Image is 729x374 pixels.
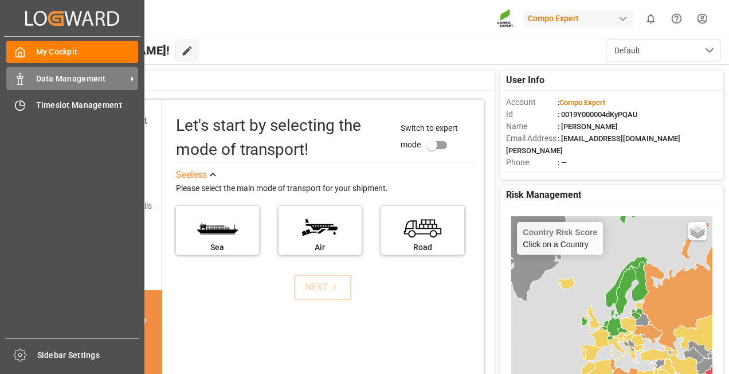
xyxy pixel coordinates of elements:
span: : [558,98,605,107]
span: : [PERSON_NAME] [558,122,618,131]
div: Road [387,241,458,254]
span: Name [506,120,558,133]
span: Phone [506,157,558,169]
div: Please select the main mode of transport for your shipment. [176,182,476,196]
div: Click on a Country [523,228,597,249]
span: Sidebar Settings [37,349,140,361]
span: : 0019Y000004dKyPQAU [558,110,638,119]
button: open menu [606,40,720,61]
h4: Country Risk Score [523,228,597,237]
span: Data Management [36,73,127,85]
span: Risk Management [506,188,581,202]
span: Email Address [506,133,558,145]
img: Screenshot%202023-09-29%20at%2010.02.21.png_1712312052.png [497,9,515,29]
a: Layers [688,222,707,240]
div: NEXT [305,280,340,294]
span: : — [558,158,567,167]
div: Add shipping details [80,200,152,212]
span: Default [614,45,640,57]
a: Timeslot Management [6,94,138,116]
div: See less [176,168,207,182]
span: Id [506,108,558,120]
a: My Cockpit [6,41,138,63]
button: NEXT [294,275,351,300]
span: Account Type [506,169,558,181]
div: Air [284,241,356,254]
span: Timeslot Management [36,99,139,111]
span: Compo Expert [559,98,605,107]
div: Sea [182,241,253,254]
button: Help Center [664,6,689,32]
div: Let's start by selecting the mode of transport! [176,114,390,162]
button: Compo Expert [523,7,638,29]
span: My Cockpit [36,46,139,58]
span: Switch to expert mode [401,123,458,149]
button: show 0 new notifications [638,6,664,32]
span: Account [506,96,558,108]
div: Compo Expert [523,10,633,27]
span: : Shipper [558,170,586,179]
span: : [EMAIL_ADDRESS][DOMAIN_NAME][PERSON_NAME] [506,134,680,155]
span: User Info [506,73,544,87]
